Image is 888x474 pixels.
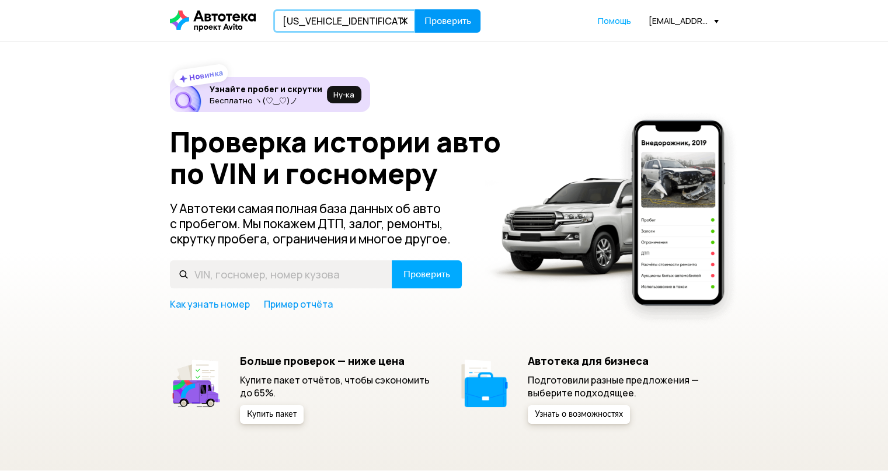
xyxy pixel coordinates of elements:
[210,84,322,95] h6: Узнайте пробег и скрутки
[528,374,719,399] p: Подготовили разные предложения — выберите подходящее.
[240,374,431,399] p: Купите пакет отчётов, чтобы сэкономить до 65%.
[333,90,354,99] span: Ну‑ка
[424,16,471,26] span: Проверить
[535,410,623,419] span: Узнать о возможностях
[240,354,431,367] h5: Больше проверок — ниже цена
[392,260,462,288] button: Проверить
[264,298,333,311] a: Пример отчёта
[598,15,631,27] a: Помощь
[170,298,250,311] a: Как узнать номер
[210,96,322,105] p: Бесплатно ヽ(♡‿♡)ノ
[188,67,224,82] strong: Новинка
[528,354,719,367] h5: Автотека для бизнеса
[598,15,631,26] span: Помощь
[415,9,480,33] button: Проверить
[403,270,450,279] span: Проверить
[240,405,304,424] button: Купить пакет
[170,126,518,189] h1: Проверка истории авто по VIN и госномеру
[273,9,416,33] input: VIN, госномер, номер кузова
[649,15,719,26] div: [EMAIL_ADDRESS][DOMAIN_NAME]
[528,405,630,424] button: Узнать о возможностях
[247,410,297,419] span: Купить пакет
[170,260,392,288] input: VIN, госномер, номер кузова
[170,201,463,246] p: У Автотеки самая полная база данных об авто с пробегом. Мы покажем ДТП, залог, ремонты, скрутку п...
